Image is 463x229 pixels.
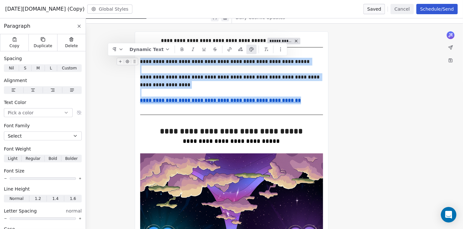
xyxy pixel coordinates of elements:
span: Select [8,133,22,139]
button: Saved [363,4,385,14]
span: Font Weight [4,146,31,152]
div: Open Intercom Messenger [441,207,457,223]
button: Cancel [391,4,414,14]
span: [DATE][DOMAIN_NAME] (Copy) [5,5,85,13]
span: Duplicate [34,43,52,48]
span: Alignment [4,77,27,84]
span: Line Height [4,186,30,192]
span: 1.2 [35,196,41,202]
span: Bolder [65,156,78,161]
span: L [50,65,52,71]
span: Light [8,156,17,161]
span: Delete [65,43,78,48]
button: Global Styles [87,5,132,14]
span: Bold [48,156,57,161]
span: Font Size [4,168,25,174]
button: Pick a color [4,108,73,117]
span: 1.4 [52,196,58,202]
span: Normal [9,196,23,202]
span: Spacing [4,55,22,62]
button: Schedule/Send [416,4,458,14]
span: Paragraph [4,22,30,30]
span: S [24,65,26,71]
button: Dynamic Text [127,45,173,54]
span: Font Family [4,122,30,129]
span: Letter Spacing [4,208,37,214]
span: Regular [26,156,40,161]
span: Copy [9,43,19,48]
span: 1.6 [70,196,76,202]
span: M [37,65,40,71]
span: normal [66,208,82,214]
span: Nil [9,65,14,71]
span: Text Color [4,99,26,106]
span: Custom [62,65,77,71]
